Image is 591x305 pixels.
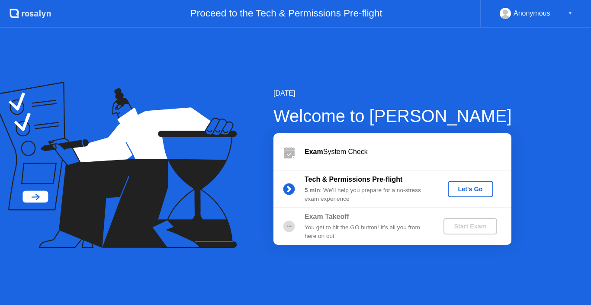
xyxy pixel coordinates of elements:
[305,148,323,155] b: Exam
[443,218,497,234] button: Start Exam
[568,8,572,19] div: ▼
[305,213,349,220] b: Exam Takeoff
[273,88,512,99] div: [DATE]
[305,223,429,241] div: You get to hit the GO button! It’s all you from here on out
[305,176,402,183] b: Tech & Permissions Pre-flight
[305,187,320,193] b: 5 min
[305,186,429,204] div: : We’ll help you prepare for a no-stress exam experience
[448,181,493,197] button: Let's Go
[447,223,493,230] div: Start Exam
[305,147,511,157] div: System Check
[451,186,490,193] div: Let's Go
[273,103,512,129] div: Welcome to [PERSON_NAME]
[514,8,550,19] div: Anonymous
